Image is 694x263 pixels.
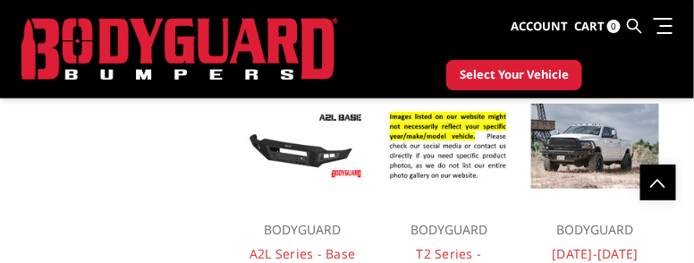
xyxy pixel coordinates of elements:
a: Click to Top [640,165,676,200]
p: BODYGUARD [394,219,504,241]
span: 0 [607,20,621,33]
button: Select Your Vehicle [446,60,582,90]
p: BODYGUARD [540,219,650,241]
span: Select Your Vehicle [460,66,569,84]
a: Account [511,3,568,51]
img: BODYGUARD BUMPERS [21,18,338,81]
p: BODYGUARD [248,219,358,241]
span: Account [511,18,568,34]
a: Cart 0 [574,3,621,51]
span: Cart [574,18,605,34]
